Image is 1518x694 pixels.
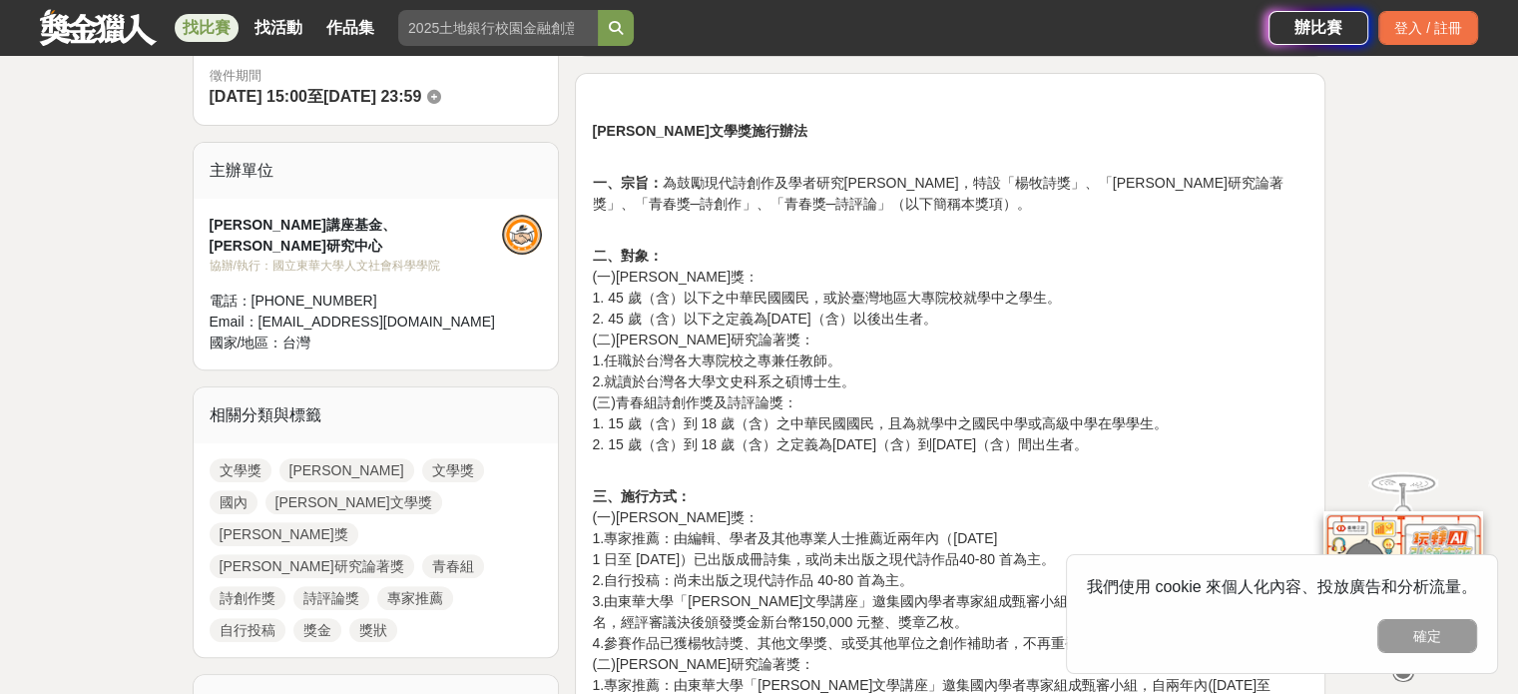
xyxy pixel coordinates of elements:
span: 徵件期間 [210,68,261,83]
p: (一)[PERSON_NAME]獎： 1. 45 歲（含）以下之中華民國國民，或於臺灣地區大專院校就學中之學生。 2. 45 歲（含）以下之定義為[DATE]（含）以後出生者。 (二)[PERS... [592,246,1308,476]
a: 找比賽 [175,14,239,42]
a: [PERSON_NAME]文學獎 [265,490,442,514]
div: 電話： [PHONE_NUMBER] [210,291,503,312]
div: 相關分類與標籤 [194,387,559,443]
a: [PERSON_NAME]研究論著獎 [210,554,414,578]
div: 登入 / 註冊 [1378,11,1478,45]
div: 協辦/執行： 國立東華大學人文社會科學學院 [210,257,503,275]
a: [PERSON_NAME] [279,458,414,482]
a: 詩創作獎 [210,586,285,610]
a: 自行投稿 [210,618,285,642]
a: 青春組 [422,554,484,578]
span: 台灣 [282,335,310,350]
img: d2146d9a-e6f6-4337-9592-8cefde37ba6b.png [1323,511,1483,644]
span: 國家/地區： [210,335,283,350]
span: 至 [307,88,323,105]
span: [DATE] 15:00 [210,88,307,105]
input: 2025土地銀行校園金融創意挑戰賽：從你出發 開啟智慧金融新頁 [398,10,598,46]
a: [PERSON_NAME]獎 [210,522,358,546]
span: [DATE] 23:59 [323,88,421,105]
button: 確定 [1377,619,1477,653]
strong: 一、宗旨： [592,175,662,191]
strong: [PERSON_NAME]文學獎施行辦法 [592,123,806,139]
a: 文學獎 [210,458,271,482]
a: 詩評論獎 [293,586,369,610]
a: 獎狀 [349,618,397,642]
span: 我們使用 cookie 來個人化內容、投放廣告和分析流量。 [1087,578,1477,595]
p: 為鼓勵現代詩創作及學者研究[PERSON_NAME]，特設「楊牧詩獎」、「[PERSON_NAME]研究論著獎」、「青春獎─詩創作」、「青春獎─詩評論」（以下簡稱本獎項）。 [592,152,1308,236]
a: 文學獎 [422,458,484,482]
a: 專家推薦 [377,586,453,610]
a: 國內 [210,490,257,514]
a: 找活動 [247,14,310,42]
div: [PERSON_NAME]講座基金、[PERSON_NAME]研究中心 [210,215,503,257]
a: 作品集 [318,14,382,42]
a: 辦比賽 [1268,11,1368,45]
strong: 三、施行方式： [592,488,690,504]
a: 獎金 [293,618,341,642]
div: Email： [EMAIL_ADDRESS][DOMAIN_NAME] [210,312,503,333]
div: 主辦單位 [194,143,559,199]
strong: 二、對象： [592,248,662,264]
